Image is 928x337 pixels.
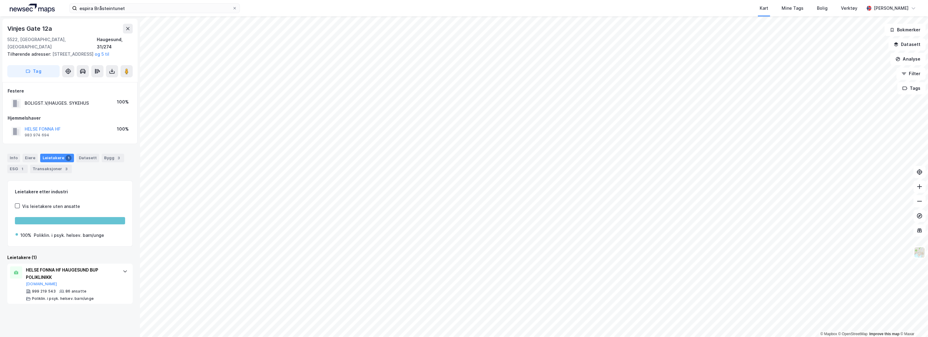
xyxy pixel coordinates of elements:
[25,133,49,138] div: 983 974 694
[7,154,20,162] div: Info
[26,266,117,281] div: HELSE FONNA HF HAUGESUND BUP POLIKLINIKK
[914,247,925,258] img: Z
[97,36,133,51] div: Haugesund, 31/274
[817,5,828,12] div: Bolig
[32,296,94,301] div: Poliklin. i psyk. helsev. barn/unge
[19,166,25,172] div: 1
[782,5,804,12] div: Mine Tags
[25,100,89,107] div: BOLIGST.V/HAUGES. SYKEHUS
[898,308,928,337] iframe: Chat Widget
[884,24,926,36] button: Bokmerker
[7,51,128,58] div: [STREET_ADDRESS]
[897,82,926,94] button: Tags
[32,289,56,294] div: 999 219 543
[26,282,57,286] button: [DOMAIN_NAME]
[820,332,837,336] a: Mapbox
[10,4,55,13] img: logo.a4113a55bc3d86da70a041830d287a7e.svg
[888,38,926,51] button: Datasett
[838,332,868,336] a: OpenStreetMap
[77,4,232,13] input: Søk på adresse, matrikkel, gårdeiere, leietakere eller personer
[7,51,52,57] span: Tilhørende adresser:
[7,165,28,173] div: ESG
[890,53,926,65] button: Analyse
[117,125,129,133] div: 100%
[20,232,31,239] div: 100%
[898,308,928,337] div: Kontrollprogram for chat
[874,5,909,12] div: [PERSON_NAME]
[23,154,38,162] div: Eiere
[116,155,122,161] div: 3
[30,165,72,173] div: Transaksjoner
[15,188,125,195] div: Leietakere etter industri
[65,289,86,294] div: 86 ansatte
[65,155,72,161] div: 1
[7,254,133,261] div: Leietakere (1)
[22,203,80,210] div: Vis leietakere uten ansatte
[102,154,124,162] div: Bygg
[40,154,74,162] div: Leietakere
[76,154,99,162] div: Datasett
[34,232,104,239] div: Poliklin. i psyk. helsev. barn/unge
[760,5,768,12] div: Kart
[63,166,69,172] div: 3
[117,98,129,106] div: 100%
[7,24,53,33] div: Vinjes Gate 12a
[7,65,60,77] button: Tag
[841,5,857,12] div: Verktøy
[7,36,97,51] div: 5522, [GEOGRAPHIC_DATA], [GEOGRAPHIC_DATA]
[8,87,132,95] div: Festere
[869,332,899,336] a: Improve this map
[8,114,132,122] div: Hjemmelshaver
[896,68,926,80] button: Filter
